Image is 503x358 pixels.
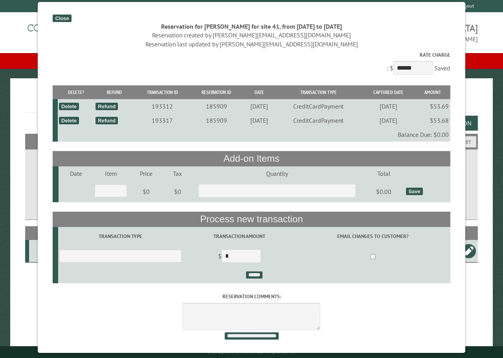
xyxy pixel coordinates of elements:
td: Quantity [191,166,363,181]
div: Delete [59,103,79,110]
td: Tax [164,166,191,181]
td: [DATE] [362,113,416,127]
div: Delete [59,117,79,124]
th: Add-on Items [53,151,450,166]
h1: Reservations [25,91,478,113]
td: Item [94,166,128,181]
div: Refund [95,117,118,124]
td: Date [59,166,93,181]
th: Date [243,85,275,99]
label: Transaction Amount [184,233,295,240]
th: Transaction ID [135,85,190,99]
th: Site [29,226,57,240]
small: © Campground Commander LLC. All rights reserved. [207,349,296,354]
td: 193317 [135,113,190,127]
span: Saved [434,64,450,72]
td: CreditCardPayment [275,113,361,127]
td: 193312 [135,99,190,113]
td: $53.69 [415,99,450,113]
td: [DATE] [362,99,416,113]
th: Refund [94,85,135,99]
td: 185909 [190,99,243,113]
th: Amount [415,85,450,99]
th: Transaction Type [275,85,361,99]
td: [DATE] [243,113,275,127]
th: Captured Date [362,85,416,99]
td: $53.68 [415,113,450,127]
td: [DATE] [243,99,275,113]
td: Total [363,166,405,181]
td: Balance Due: $0.00 [58,127,450,142]
th: Delete? [58,85,94,99]
h2: Filters [25,134,478,149]
div: Reservation created by [PERSON_NAME][EMAIL_ADDRESS][DOMAIN_NAME] [53,31,450,39]
td: $0 [128,181,164,203]
td: 185909 [190,113,243,127]
div: Reservation last updated by [PERSON_NAME][EMAIL_ADDRESS][DOMAIN_NAME] [53,40,450,48]
div: : $ [53,51,450,77]
div: 41 [32,247,55,255]
label: Transaction Type [59,233,182,240]
th: Reservation ID [190,85,243,99]
td: $0.00 [363,181,405,203]
div: Close [53,15,71,22]
td: $0 [164,181,191,203]
div: Refund [95,103,118,110]
label: Rate Charge [53,51,450,59]
label: Reservation comments: [53,293,450,300]
label: Email changes to customer? [297,233,449,240]
img: Campground Commander [25,15,123,46]
td: CreditCardPayment [275,99,361,113]
div: Reservation for [PERSON_NAME] for site 41, from [DATE] to [DATE] [53,22,450,31]
td: Price [128,166,164,181]
div: Save [406,188,422,195]
th: Process new transaction [53,212,450,227]
td: $ [183,246,296,268]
